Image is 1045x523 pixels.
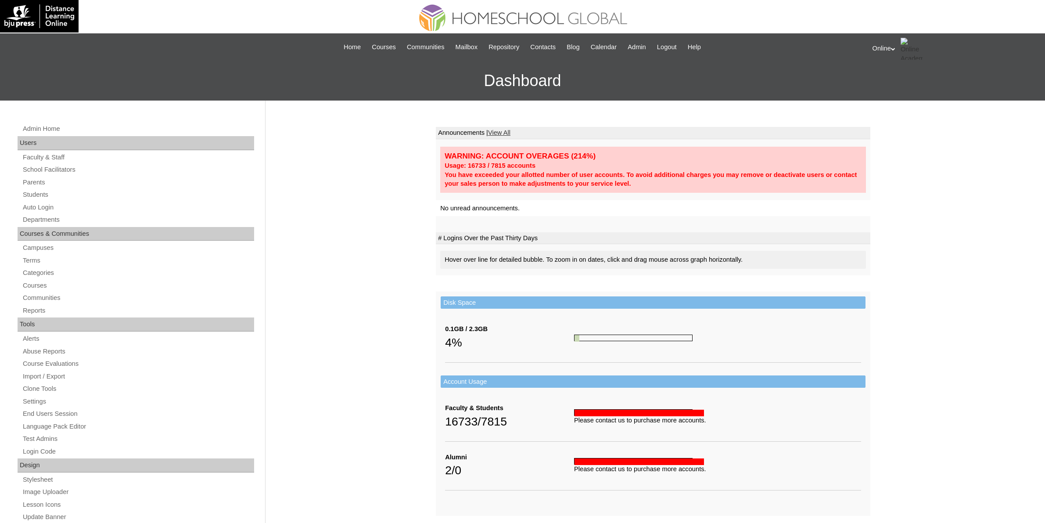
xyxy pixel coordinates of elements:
[436,200,870,216] td: No unread announcements.
[657,42,677,52] span: Logout
[22,255,254,266] a: Terms
[445,404,574,413] div: Faculty & Students
[436,232,870,245] td: # Logins Over the Past Thirty Days
[4,4,74,28] img: logo-white.png
[22,333,254,344] a: Alerts
[22,152,254,163] a: Faculty & Staff
[441,296,865,309] td: Disk Space
[901,38,923,60] img: Online Academy
[22,383,254,394] a: Clone Tools
[22,512,254,523] a: Update Banner
[445,151,862,161] div: WARNING: ACCOUNT OVERAGES (214%)
[591,42,617,52] span: Calendar
[683,42,705,52] a: Help
[445,325,574,334] div: 0.1GB / 2.3GB
[586,42,621,52] a: Calendar
[562,42,584,52] a: Blog
[484,42,524,52] a: Repository
[22,177,254,188] a: Parents
[402,42,449,52] a: Communities
[22,408,254,419] a: End Users Session
[367,42,400,52] a: Courses
[445,453,574,462] div: Alumni
[22,396,254,407] a: Settings
[653,42,681,52] a: Logout
[18,227,254,241] div: Courses & Communities
[22,421,254,432] a: Language Pack Editor
[526,42,560,52] a: Contacts
[22,189,254,200] a: Students
[623,42,650,52] a: Admin
[22,305,254,316] a: Reports
[22,358,254,369] a: Course Evaluations
[407,42,445,52] span: Communities
[22,242,254,253] a: Campuses
[22,487,254,498] a: Image Uploader
[574,416,861,425] div: Please contact us to purchase more accounts.
[22,474,254,485] a: Stylesheet
[22,446,254,457] a: Login Code
[372,42,396,52] span: Courses
[445,162,535,169] strong: Usage: 16733 / 7815 accounts
[488,129,510,136] a: View All
[22,371,254,382] a: Import / Export
[436,127,870,139] td: Announcements |
[530,42,556,52] span: Contacts
[440,251,866,269] div: Hover over line for detailed bubble. To zoom in on dates, click and drag mouse across graph horiz...
[22,433,254,444] a: Test Admins
[628,42,646,52] span: Admin
[22,292,254,303] a: Communities
[574,465,861,474] div: Please contact us to purchase more accounts.
[688,42,701,52] span: Help
[22,267,254,278] a: Categories
[456,42,478,52] span: Mailbox
[18,136,254,150] div: Users
[451,42,482,52] a: Mailbox
[445,334,574,351] div: 4%
[22,280,254,291] a: Courses
[22,214,254,225] a: Departments
[22,499,254,510] a: Lesson Icons
[18,458,254,473] div: Design
[445,413,574,430] div: 16733/7815
[567,42,579,52] span: Blog
[22,202,254,213] a: Auto Login
[339,42,365,52] a: Home
[4,61,1041,101] h3: Dashboard
[18,317,254,332] div: Tools
[22,123,254,134] a: Admin Home
[441,375,865,388] td: Account Usage
[445,462,574,479] div: 2/0
[344,42,361,52] span: Home
[488,42,519,52] span: Repository
[873,38,1037,60] div: Online
[22,164,254,175] a: School Facilitators
[445,170,862,188] div: You have exceeded your allotted number of user accounts. To avoid additional charges you may remo...
[22,346,254,357] a: Abuse Reports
